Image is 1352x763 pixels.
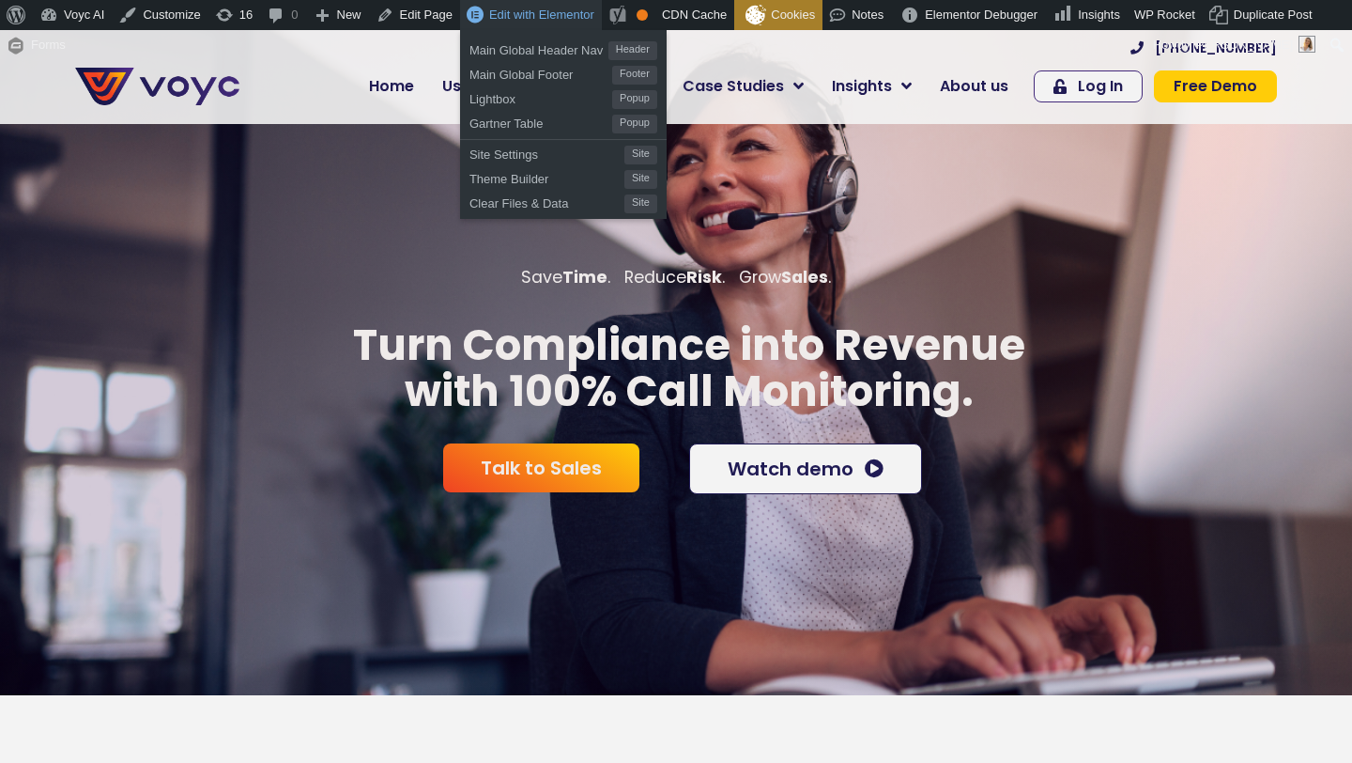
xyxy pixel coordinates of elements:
[1130,41,1277,54] a: [PHONE_NUMBER]
[940,75,1008,98] span: About us
[1078,79,1123,94] span: Log In
[1154,70,1277,102] a: Free Demo
[624,170,657,189] span: Site
[460,189,667,213] a: Clear Files & DataSite
[818,68,926,105] a: Insights
[562,266,607,288] b: Time
[460,140,667,164] a: Site SettingsSite
[460,36,667,60] a: Main Global Header NavHeader
[428,68,559,105] a: Use-cases
[728,459,853,478] span: Watch demo
[1192,38,1293,52] span: [PERSON_NAME]
[469,36,608,60] span: Main Global Header Nav
[469,109,612,133] span: Gartner Table
[668,68,818,105] a: Case Studies
[637,9,648,21] div: OK
[612,115,657,133] span: Popup
[66,322,1312,415] p: Turn Compliance into Revenue with 100% Call Monitoring.
[624,146,657,164] span: Site
[689,444,922,494] a: Watch demo
[469,140,624,164] span: Site Settings
[608,41,657,60] span: Header
[469,164,624,189] span: Theme Builder
[832,75,892,98] span: Insights
[443,444,639,492] a: Talk to Sales
[369,75,414,98] span: Home
[355,68,428,105] a: Home
[683,75,784,98] span: Case Studies
[442,75,525,98] span: Use-cases
[686,266,722,288] b: Risk
[75,68,239,105] img: voyc-full-logo
[469,85,612,109] span: Lightbox
[460,109,667,133] a: Gartner TablePopup
[1146,30,1323,60] a: Howdy,
[781,266,828,288] b: Sales
[612,90,657,109] span: Popup
[460,164,667,189] a: Theme BuilderSite
[489,8,594,22] span: Edit with Elementor
[481,459,602,477] span: Talk to Sales
[926,68,1022,105] a: About us
[1174,79,1257,94] span: Free Demo
[612,66,657,85] span: Footer
[66,265,1286,289] p: Save . Reduce . Grow .
[460,85,667,109] a: LightboxPopup
[469,60,612,85] span: Main Global Footer
[624,195,657,213] span: Site
[469,189,624,213] span: Clear Files & Data
[1034,70,1143,102] a: Log In
[31,30,66,60] span: Forms
[460,60,667,85] a: Main Global FooterFooter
